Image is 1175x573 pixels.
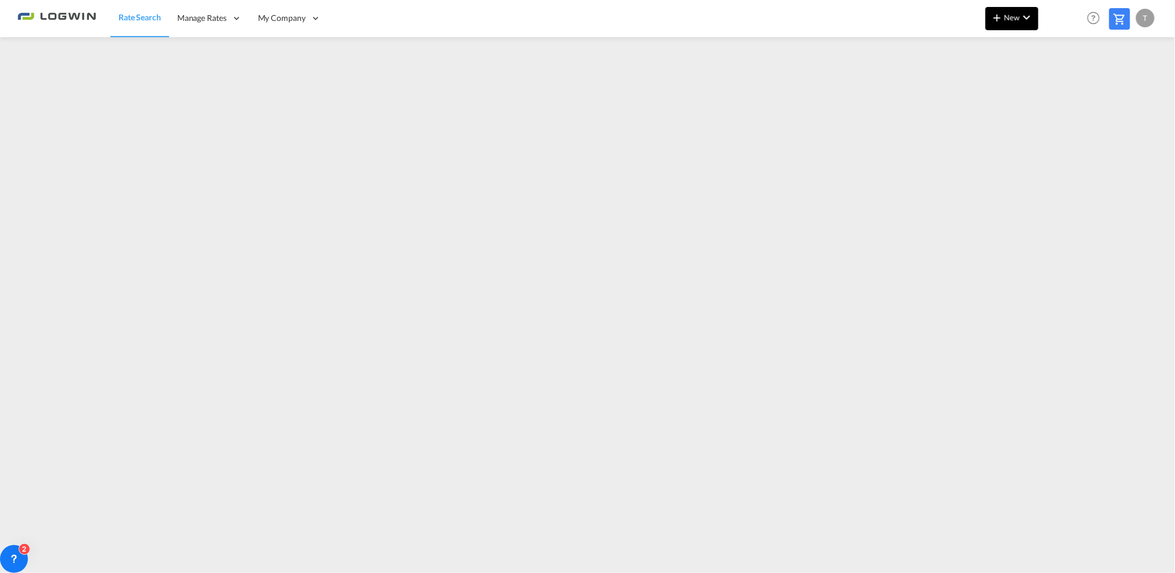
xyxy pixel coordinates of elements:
button: icon-plus 400-fgNewicon-chevron-down [986,7,1038,30]
div: T [1136,9,1155,27]
div: Help [1084,8,1109,29]
md-icon: icon-plus 400-fg [990,10,1004,24]
span: Manage Rates [177,12,227,24]
md-icon: icon-chevron-down [1020,10,1034,24]
img: 2761ae10d95411efa20a1f5e0282d2d7.png [17,5,96,31]
span: Help [1084,8,1104,28]
span: My Company [258,12,306,24]
span: Rate Search [119,12,161,22]
span: New [990,13,1034,22]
